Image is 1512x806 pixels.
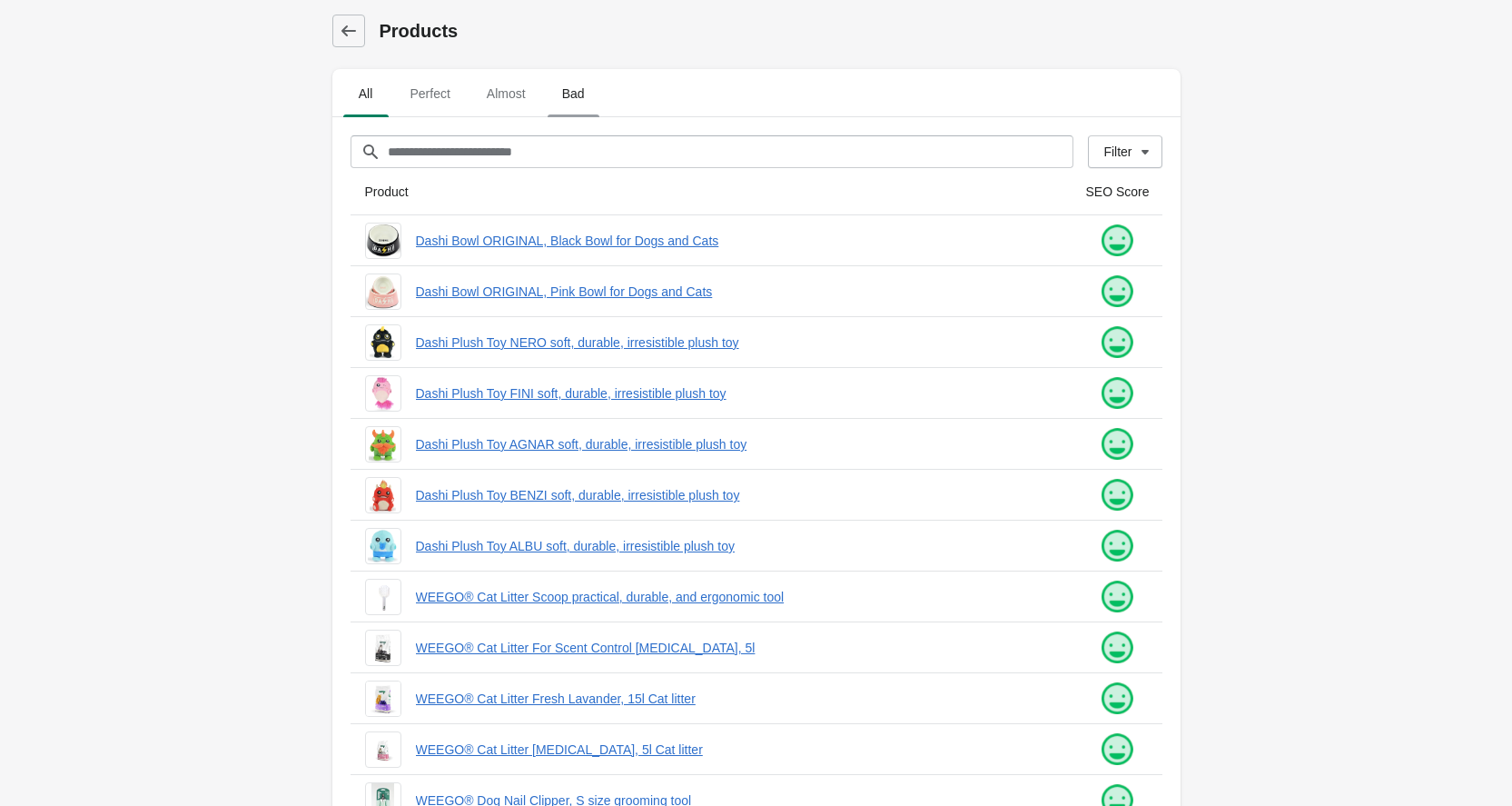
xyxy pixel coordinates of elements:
img: happy.png [1099,579,1135,615]
a: Dashi Plush Toy ALBU soft, durable, irresistible plush toy [416,537,1057,555]
img: happy.png [1099,324,1135,361]
div: Filter [1103,144,1132,159]
img: happy.png [1099,477,1135,513]
span: Bad [548,77,599,110]
button: Perfect [392,70,469,117]
button: Filter [1088,135,1161,168]
span: Almost [472,77,540,110]
button: Almost [469,70,544,117]
button: All [340,70,392,117]
img: happy.png [1099,274,1135,310]
a: Dashi Plush Toy BENZI soft, durable, irresistible plush toy [416,486,1057,504]
img: happy.png [1099,681,1135,717]
span: All [343,77,389,110]
th: SEO Score [1072,168,1162,215]
a: WEEGO® Cat Litter [MEDICAL_DATA], 5l Cat litter [416,741,1057,759]
a: Dashi Plush Toy AGNAR soft, durable, irresistible plush toy [416,435,1057,453]
img: happy.png [1099,630,1135,666]
img: happy.png [1099,426,1135,463]
h1: Products [380,18,1181,44]
img: happy.png [1099,731,1135,768]
a: Dashi Plush Toy FINI soft, durable, irresistible plush toy [416,384,1057,403]
img: happy.png [1099,223,1135,259]
a: Dashi Plush Toy NERO soft, durable, irresistible plush toy [416,333,1057,352]
a: Dashi Bowl ORIGINAL, Pink Bowl for Dogs and Cats [416,283,1057,301]
a: Dashi Bowl ORIGINAL, Black Bowl for Dogs and Cats [416,232,1057,250]
a: WEEGO® Cat Litter Fresh Lavander, 15l Cat litter [416,690,1057,708]
a: WEEGO® Cat Litter For Scent Control [MEDICAL_DATA], 5l [416,639,1057,657]
button: Bad [544,70,603,117]
a: WEEGO® Cat Litter Scoop practical, durable, and ergonomic tool [416,588,1057,606]
img: happy.png [1099,528,1135,564]
span: Perfect [396,77,465,110]
th: Product [351,168,1072,215]
img: happy.png [1099,375,1135,412]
